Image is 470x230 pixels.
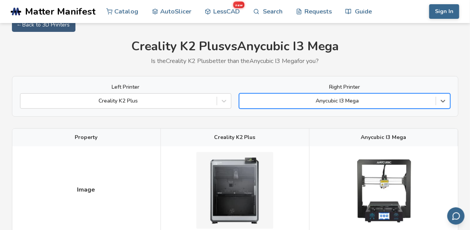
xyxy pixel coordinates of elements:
span: Image [77,186,95,193]
img: Anycubic I3 Mega [345,152,422,229]
button: Send feedback via email [447,207,465,225]
input: Creality K2 Plus [24,98,26,104]
a: ← Back to 3D Printers [12,18,75,32]
label: Left Printer [20,84,231,90]
span: Anycubic I3 Mega [361,134,406,141]
label: Right Printer [239,84,450,90]
h1: Creality K2 Plus vs Anycubic I3 Mega [12,40,458,54]
img: Creality K2 Plus [196,152,273,229]
span: Matter Manifest [25,6,95,17]
span: Property [75,134,98,141]
span: new [233,2,244,8]
span: Creality K2 Plus [214,134,256,141]
button: Sign In [429,4,459,19]
p: Is the Creality K2 Plus better than the Anycubic I3 Mega for you? [12,58,458,65]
